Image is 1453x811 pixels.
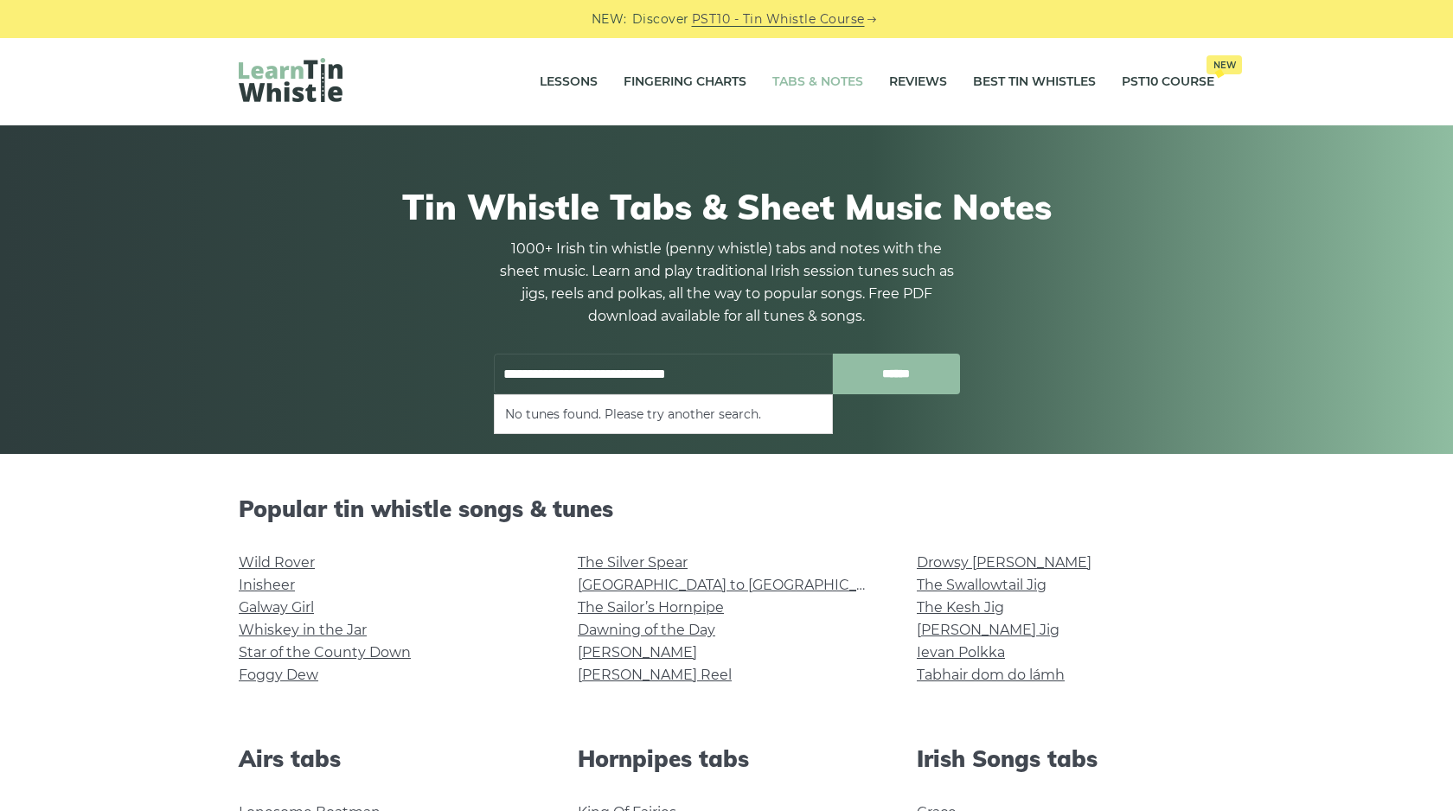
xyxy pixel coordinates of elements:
a: Best Tin Whistles [973,61,1096,104]
p: 1000+ Irish tin whistle (penny whistle) tabs and notes with the sheet music. Learn and play tradi... [493,238,960,328]
a: Dawning of the Day [578,622,715,638]
a: The Kesh Jig [917,599,1004,616]
img: LearnTinWhistle.com [239,58,342,102]
a: The Sailor’s Hornpipe [578,599,724,616]
span: New [1207,55,1242,74]
a: Ievan Polkka [917,644,1005,661]
a: Fingering Charts [624,61,746,104]
a: Star of the County Down [239,644,411,661]
a: Tabs & Notes [772,61,863,104]
a: Drowsy [PERSON_NAME] [917,554,1091,571]
a: Wild Rover [239,554,315,571]
li: No tunes found. Please try another search. [505,404,822,425]
a: Whiskey in the Jar [239,622,367,638]
a: The Swallowtail Jig [917,577,1047,593]
a: [GEOGRAPHIC_DATA] to [GEOGRAPHIC_DATA] [578,577,897,593]
a: Inisheer [239,577,295,593]
a: [PERSON_NAME] [578,644,697,661]
a: The Silver Spear [578,554,688,571]
h2: Airs tabs [239,745,536,772]
a: [PERSON_NAME] Reel [578,667,732,683]
a: Lessons [540,61,598,104]
a: Tabhair dom do lámh [917,667,1065,683]
h2: Hornpipes tabs [578,745,875,772]
a: Foggy Dew [239,667,318,683]
a: PST10 CourseNew [1122,61,1214,104]
a: [PERSON_NAME] Jig [917,622,1059,638]
a: Galway Girl [239,599,314,616]
h2: Irish Songs tabs [917,745,1214,772]
h2: Popular tin whistle songs & tunes [239,495,1214,522]
a: Reviews [889,61,947,104]
h1: Tin Whistle Tabs & Sheet Music Notes [239,186,1214,227]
